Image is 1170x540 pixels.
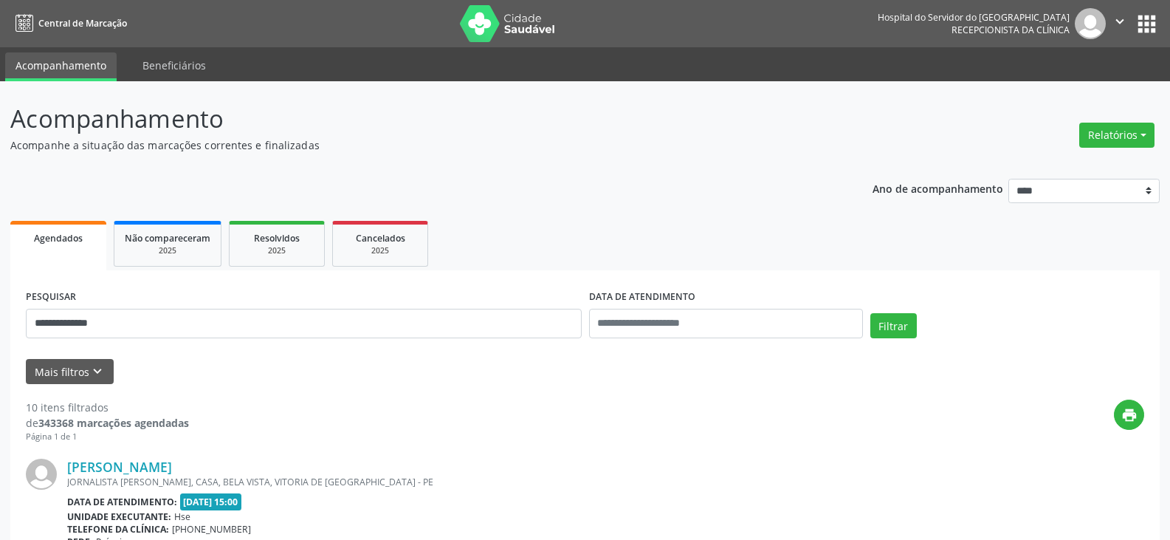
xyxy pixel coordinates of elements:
[26,459,57,490] img: img
[180,493,242,510] span: [DATE] 15:00
[1079,123,1154,148] button: Relatórios
[132,52,216,78] a: Beneficiários
[1106,8,1134,39] button: 
[356,232,405,245] span: Cancelados
[1075,8,1106,39] img: img
[10,11,127,35] a: Central de Marcação
[172,523,251,536] span: [PHONE_NUMBER]
[67,459,172,475] a: [PERSON_NAME]
[10,137,815,153] p: Acompanhe a situação das marcações correntes e finalizadas
[873,179,1003,197] p: Ano de acompanhamento
[26,400,189,415] div: 10 itens filtrados
[10,100,815,137] p: Acompanhamento
[1121,407,1138,423] i: print
[125,245,210,256] div: 2025
[343,245,417,256] div: 2025
[89,363,106,380] i: keyboard_arrow_down
[26,415,189,431] div: de
[125,232,210,245] span: Não compareceram
[589,286,695,309] label: DATA DE ATENDIMENTO
[952,24,1070,36] span: Recepcionista da clínica
[174,510,190,523] span: Hse
[26,359,114,385] button: Mais filtroskeyboard_arrow_down
[1114,400,1144,430] button: print
[26,431,189,443] div: Página 1 de 1
[878,11,1070,24] div: Hospital do Servidor do [GEOGRAPHIC_DATA]
[67,523,169,536] b: Telefone da clínica:
[67,510,171,523] b: Unidade executante:
[26,286,76,309] label: PESQUISAR
[67,496,177,508] b: Data de atendimento:
[67,476,923,488] div: JORNALISTA [PERSON_NAME], CASA, BELA VISTA, VITORIA DE [GEOGRAPHIC_DATA] - PE
[870,313,917,338] button: Filtrar
[254,232,300,245] span: Resolvidos
[34,232,83,245] span: Agendados
[38,416,189,430] strong: 343368 marcações agendadas
[38,17,127,30] span: Central de Marcação
[1134,11,1160,37] button: apps
[240,245,314,256] div: 2025
[5,52,117,81] a: Acompanhamento
[1112,13,1128,30] i: 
